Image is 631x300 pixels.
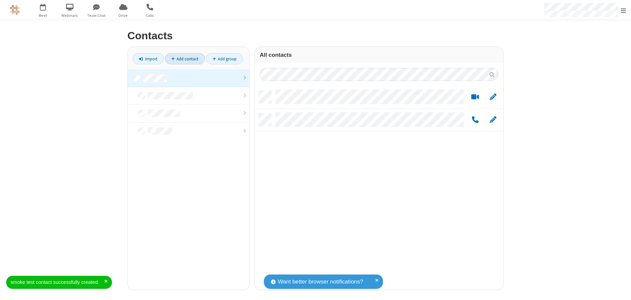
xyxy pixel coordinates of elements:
div: grid [255,86,503,290]
h2: Contacts [127,30,504,42]
img: QA Selenium DO NOT DELETE OR CHANGE [10,5,20,15]
span: Team Chat [84,13,109,18]
span: Want better browser notifications? [278,278,363,286]
a: Import [133,53,164,64]
iframe: Chat [614,283,626,295]
button: Call by phone [469,116,482,124]
span: Webinars [57,13,82,18]
span: Meet [31,13,55,18]
button: Edit [486,93,499,101]
button: Start a video meeting [469,93,482,101]
button: Edit [486,116,499,124]
h3: All contacts [260,52,498,58]
a: Add group [206,53,243,64]
div: smoke test contact successfully created. [11,279,104,286]
a: Add contact [165,53,205,64]
span: Calls [138,13,162,18]
span: Drive [111,13,136,18]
